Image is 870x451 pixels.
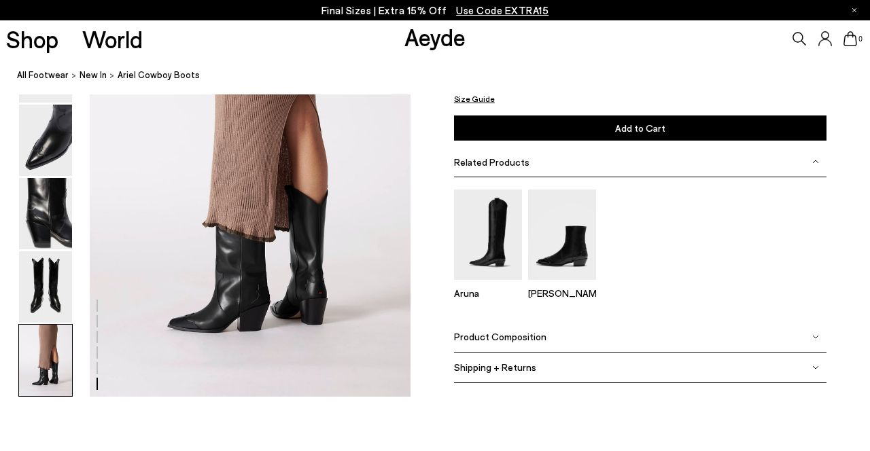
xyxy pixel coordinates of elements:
[528,287,596,299] p: [PERSON_NAME]
[454,331,546,343] span: Product Composition
[843,31,857,46] a: 0
[812,159,819,166] img: svg%3E
[404,22,466,51] a: Aeyde
[321,2,549,19] p: Final Sizes | Extra 15% Off
[454,116,826,141] button: Add to Cart
[19,178,72,249] img: Ariel Cowboy Boots - Image 4
[528,270,596,299] a: Hester Ankle Boots [PERSON_NAME]
[82,27,143,51] a: World
[456,4,549,16] span: Navigate to /collections/ss25-final-sizes
[80,69,107,80] span: New In
[19,251,72,323] img: Ariel Cowboy Boots - Image 5
[19,105,72,176] img: Ariel Cowboy Boots - Image 3
[528,190,596,280] img: Hester Ankle Boots
[454,287,522,299] p: Aruna
[19,325,72,396] img: Ariel Cowboy Boots - Image 6
[454,90,495,107] button: Size Guide
[17,68,69,82] a: All Footwear
[17,57,870,94] nav: breadcrumb
[454,270,522,299] a: Aruna Leather Knee-High Cowboy Boots Aruna
[6,27,58,51] a: Shop
[454,190,522,280] img: Aruna Leather Knee-High Cowboy Boots
[812,364,819,371] img: svg%3E
[80,68,107,82] a: New In
[812,333,819,340] img: svg%3E
[118,68,200,82] span: Ariel Cowboy Boots
[454,362,536,374] span: Shipping + Returns
[857,35,864,43] span: 0
[615,123,665,134] span: Add to Cart
[454,156,529,168] span: Related Products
